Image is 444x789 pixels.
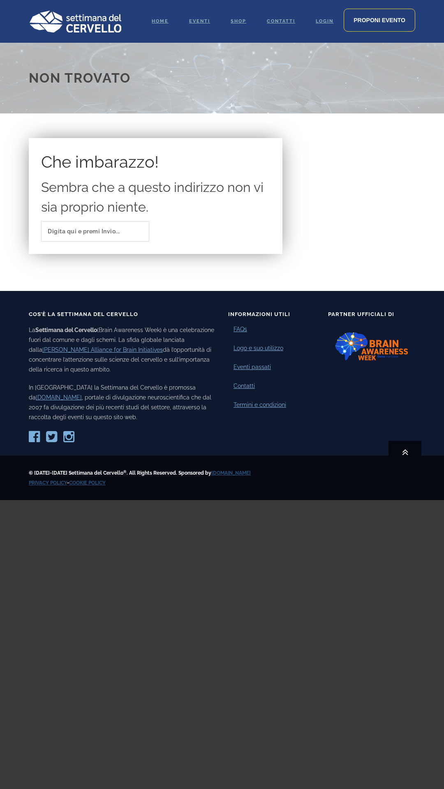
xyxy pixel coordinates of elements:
[228,311,290,317] span: Informazioni Utili
[189,18,210,24] span: Eventi
[41,178,270,217] h4: Sembra che a questo indirizzo non vi sia proprio niente.
[267,18,295,24] span: Contatti
[123,470,127,474] sup: ®
[328,325,416,368] img: Logo-BAW-nuovo.png
[316,18,333,24] span: Login
[234,401,286,409] a: Termini e condizioni
[36,394,82,401] a: [DOMAIN_NAME]
[234,363,271,371] a: Eventi passati
[29,311,138,317] span: Cos’è la Settimana del Cervello
[354,17,405,23] span: Proponi evento
[344,9,415,32] a: Proponi evento
[42,346,163,353] a: [PERSON_NAME] Alliance for Brain Initiatives
[29,10,121,32] img: Logo
[29,468,415,488] div: © [DATE]-[DATE] Settimana del Cervello . All Rights Reserved. Sponsored by -
[29,325,216,374] p: La (Brain Awareness Week) è una celebrazione fuori dal comune e dagli schemi. La sfida globale la...
[234,382,255,390] a: Contatti
[234,344,283,353] a: Logo e suo utilizzo
[328,311,394,317] span: Partner Ufficiali di
[41,150,270,173] h3: Che imbarazzo!
[152,18,169,24] span: Home
[231,18,246,24] span: Shop
[69,480,106,486] a: Cookie Policy
[234,325,247,334] a: FAQs
[29,383,216,422] p: In [GEOGRAPHIC_DATA] la Settimana del Cervello è promossa da , portale di divulgazione neuroscien...
[29,63,131,93] h1: Non trovato
[29,480,67,486] a: Privacy Policy
[35,327,97,333] b: Settimana del Cervello
[211,470,251,476] a: [DOMAIN_NAME]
